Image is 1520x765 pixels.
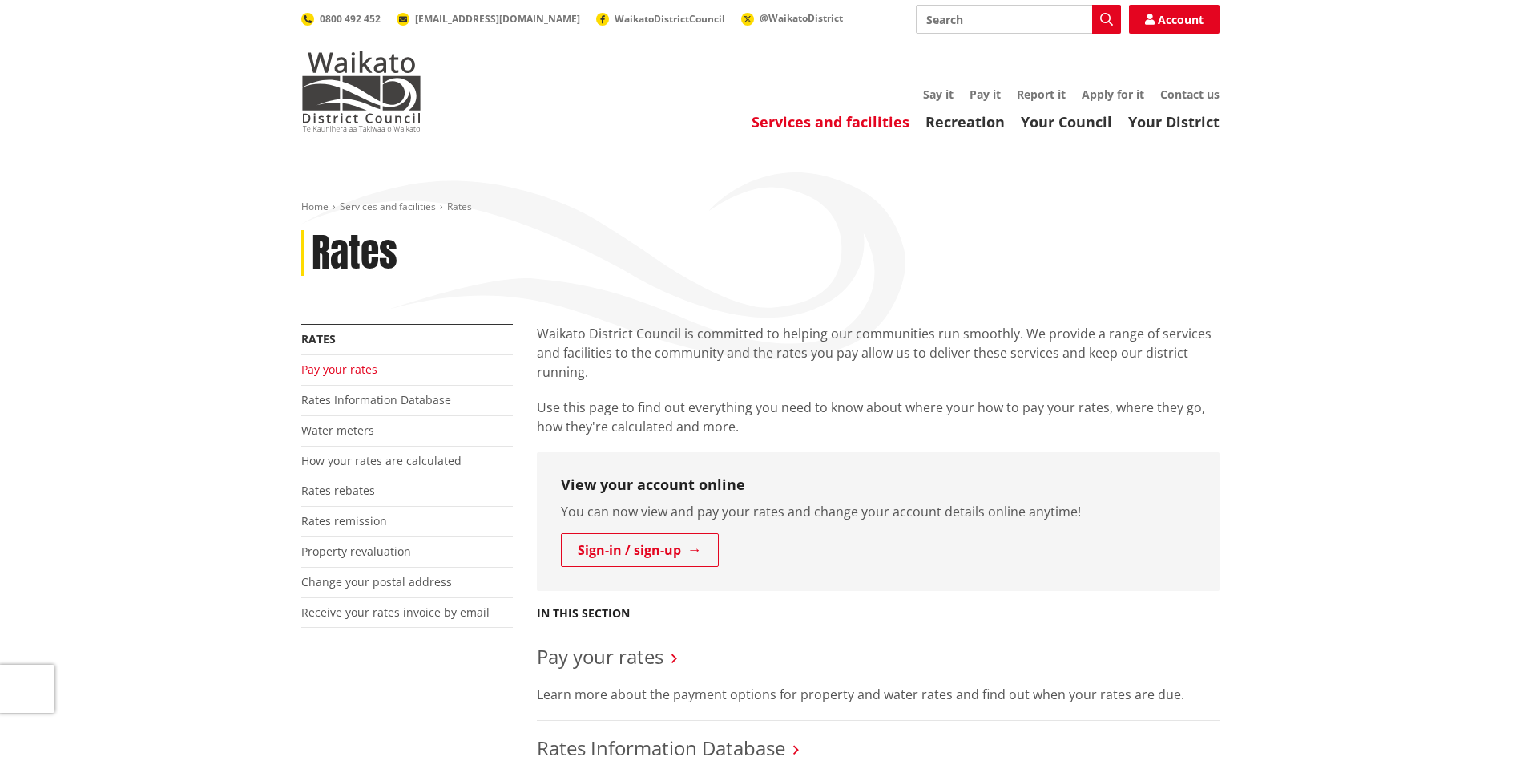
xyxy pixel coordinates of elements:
a: Rates remission [301,513,387,528]
a: Rates Information Database [537,735,785,761]
nav: breadcrumb [301,200,1220,214]
a: Your Council [1021,112,1112,132]
input: Search input [916,5,1121,34]
p: Use this page to find out everything you need to know about where your how to pay your rates, whe... [537,398,1220,436]
a: Pay your rates [537,643,663,670]
iframe: Messenger Launcher [1446,698,1504,755]
a: Property revaluation [301,544,411,559]
a: Contact us [1160,87,1220,102]
a: Recreation [925,112,1005,132]
a: Your District [1128,112,1220,132]
span: [EMAIL_ADDRESS][DOMAIN_NAME] [415,12,580,26]
a: Change your postal address [301,574,452,589]
span: WaikatoDistrictCouncil [615,12,725,26]
a: 0800 492 452 [301,12,381,26]
h1: Rates [312,230,397,277]
span: @WaikatoDistrict [760,11,843,25]
a: Services and facilities [340,200,436,213]
span: 0800 492 452 [320,12,381,26]
a: Apply for it [1082,87,1144,102]
h5: In this section [537,607,630,621]
p: You can now view and pay your rates and change your account details online anytime! [561,502,1195,521]
a: Pay it [970,87,1001,102]
a: Rates rebates [301,483,375,498]
p: Learn more about the payment options for property and water rates and find out when your rates ar... [537,685,1220,704]
a: [EMAIL_ADDRESS][DOMAIN_NAME] [397,12,580,26]
a: Pay your rates [301,362,377,377]
span: Rates [447,200,472,213]
h3: View your account online [561,476,1195,494]
p: Waikato District Council is committed to helping our communities run smoothly. We provide a range... [537,324,1220,382]
a: Receive your rates invoice by email [301,605,490,620]
a: Water meters [301,423,374,438]
a: WaikatoDistrictCouncil [596,12,725,26]
a: @WaikatoDistrict [741,11,843,25]
a: Sign-in / sign-up [561,533,719,567]
img: Waikato District Council - Te Kaunihera aa Takiwaa o Waikato [301,51,421,132]
a: Say it [923,87,954,102]
a: Services and facilities [752,112,909,132]
a: Report it [1017,87,1066,102]
a: Home [301,200,329,213]
a: Account [1129,5,1220,34]
a: How your rates are calculated [301,453,462,468]
a: Rates [301,331,336,346]
a: Rates Information Database [301,392,451,407]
